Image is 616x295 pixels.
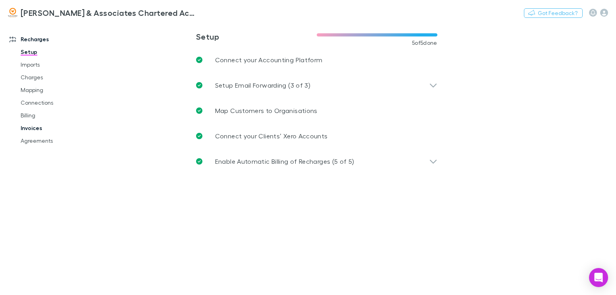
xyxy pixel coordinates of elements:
[215,157,354,166] p: Enable Automatic Billing of Recharges (5 of 5)
[412,40,437,46] span: 5 of 5 done
[196,32,317,41] h3: Setup
[190,98,444,123] a: Map Customers to Organisations
[21,8,197,17] h3: [PERSON_NAME] & Associates Chartered Accountants
[13,122,104,134] a: Invoices
[190,123,444,149] a: Connect your Clients’ Xero Accounts
[13,71,104,84] a: Charges
[13,109,104,122] a: Billing
[524,8,583,18] button: Got Feedback?
[13,46,104,58] a: Setup
[215,106,318,115] p: Map Customers to Organisations
[589,268,608,287] div: Open Intercom Messenger
[13,84,104,96] a: Mapping
[13,134,104,147] a: Agreements
[215,55,323,65] p: Connect your Accounting Platform
[190,73,444,98] div: Setup Email Forwarding (3 of 3)
[190,149,444,174] div: Enable Automatic Billing of Recharges (5 of 5)
[190,47,444,73] a: Connect your Accounting Platform
[215,80,310,90] p: Setup Email Forwarding (3 of 3)
[13,96,104,109] a: Connections
[3,3,202,22] a: [PERSON_NAME] & Associates Chartered Accountants
[8,8,17,17] img: Walsh & Associates Chartered Accountants's Logo
[13,58,104,71] a: Imports
[215,131,328,141] p: Connect your Clients’ Xero Accounts
[2,33,104,46] a: Recharges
